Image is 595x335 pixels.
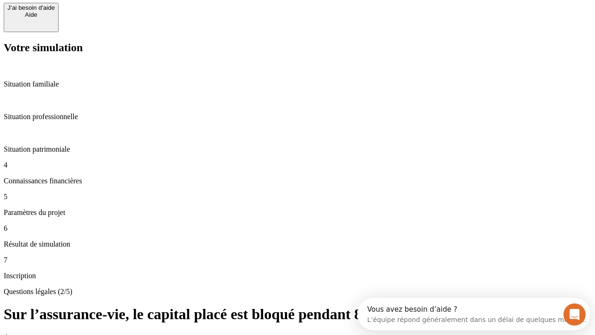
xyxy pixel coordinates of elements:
p: 6 [4,224,591,233]
button: J’ai besoin d'aideAide [4,3,59,32]
h2: Votre simulation [4,41,591,54]
p: Questions légales (2/5) [4,288,591,296]
p: Situation professionnelle [4,113,591,121]
p: Connaissances financières [4,177,591,185]
div: Aide [7,11,55,18]
p: Situation familiale [4,80,591,88]
iframe: Intercom live chat discovery launcher [357,298,590,330]
p: Situation patrimoniale [4,145,591,154]
p: Inscription [4,272,591,280]
p: 5 [4,193,591,201]
p: Paramètres du projet [4,208,591,217]
div: Ouvrir le Messenger Intercom [4,4,256,29]
div: L’équipe répond généralement dans un délai de quelques minutes. [10,15,229,25]
div: J’ai besoin d'aide [7,4,55,11]
div: Vous avez besoin d’aide ? [10,8,229,15]
p: Résultat de simulation [4,240,591,248]
p: 4 [4,161,591,169]
h1: Sur l’assurance-vie, le capital placé est bloqué pendant 8 ans ? [4,306,591,323]
p: 7 [4,256,591,264]
iframe: Intercom live chat [563,303,586,326]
